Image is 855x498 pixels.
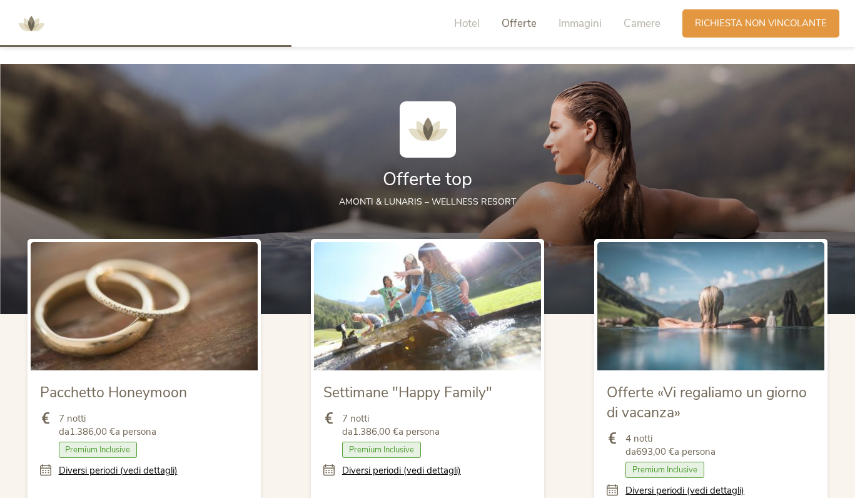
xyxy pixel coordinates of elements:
span: Settimane "Happy Family" [323,383,492,402]
span: Pacchetto Honeymoon [40,383,187,402]
span: AMONTI & LUNARIS – wellness resort [339,196,516,208]
span: Premium Inclusive [342,442,421,458]
span: Offerte «Vi regaliamo un giorno di vacanza» [607,383,807,422]
img: AMONTI & LUNARIS Wellnessresort [13,5,50,43]
img: Settimane "Happy Family" [314,242,541,370]
b: 1.386,00 € [353,425,398,438]
a: Diversi periodi (vedi dettagli) [59,464,178,477]
span: Immagini [559,16,602,31]
span: Offerte top [383,167,472,191]
img: Offerte «Vi regaliamo un giorno di vacanza» [597,242,824,370]
a: AMONTI & LUNARIS Wellnessresort [13,19,50,28]
span: 7 notti da a persona [342,412,440,439]
a: Diversi periodi (vedi dettagli) [625,484,744,497]
span: 7 notti da a persona [59,412,156,439]
span: Camere [624,16,660,31]
span: Premium Inclusive [625,462,704,478]
span: Hotel [454,16,480,31]
span: Offerte [502,16,537,31]
b: 1.386,00 € [69,425,115,438]
span: Richiesta non vincolante [695,17,827,30]
b: 693,00 € [636,445,674,458]
a: Diversi periodi (vedi dettagli) [342,464,461,477]
span: Premium Inclusive [59,442,138,458]
img: AMONTI & LUNARIS Wellnessresort [400,101,456,158]
span: 4 notti da a persona [625,432,716,459]
img: Pacchetto Honeymoon [31,242,258,370]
